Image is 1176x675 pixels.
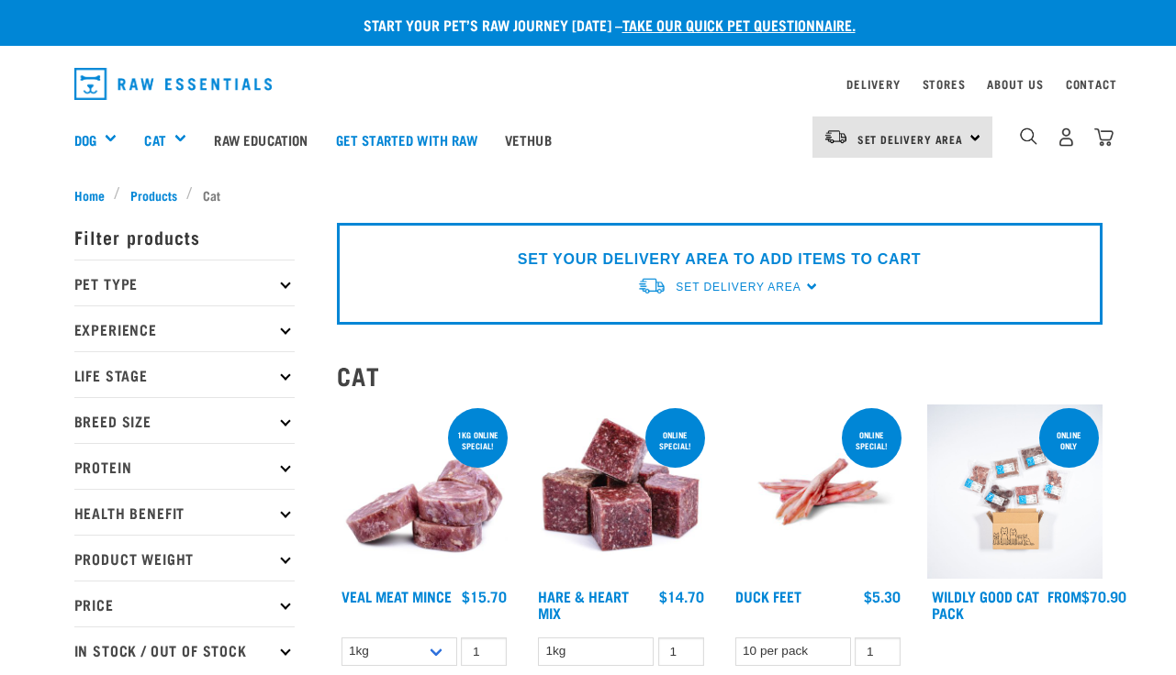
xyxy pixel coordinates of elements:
h2: Cat [337,361,1103,390]
p: Breed Size [74,397,295,443]
div: $5.30 [864,588,901,604]
a: Delivery [846,81,900,87]
img: home-icon-1@2x.png [1020,127,1037,145]
a: Stores [923,81,966,87]
p: Product Weight [74,535,295,581]
img: 1160 Veal Meat Mince Medallions 01 [337,404,512,580]
nav: dropdown navigation [60,61,1117,107]
p: Pet Type [74,260,295,305]
a: Raw Education [200,103,321,176]
p: Health Benefit [74,489,295,535]
div: $70.90 [1047,588,1126,604]
img: Raw Essentials Logo [74,68,273,100]
div: ONLINE ONLY [1039,421,1099,459]
span: Set Delivery Area [857,136,964,142]
input: 1 [461,637,507,666]
a: Vethub [491,103,566,176]
div: 1kg online special! [448,421,508,459]
img: home-icon@2x.png [1094,127,1114,147]
p: In Stock / Out Of Stock [74,626,295,672]
p: SET YOUR DELIVERY AREA TO ADD ITEMS TO CART [518,249,921,271]
a: About Us [987,81,1043,87]
a: Wildly Good Cat Pack [932,592,1039,616]
a: Dog [74,129,96,150]
a: Products [120,185,186,205]
div: ONLINE SPECIAL! [842,421,902,459]
a: Contact [1066,81,1117,87]
input: 1 [855,637,901,666]
a: Cat [144,129,165,150]
p: Experience [74,305,295,351]
img: van-moving.png [823,128,848,145]
p: Filter products [74,214,295,260]
a: Get started with Raw [322,103,491,176]
div: ONLINE SPECIAL! [645,421,705,459]
a: Home [74,185,115,205]
a: Veal Meat Mince [342,592,452,600]
img: Pile Of Cubed Hare Heart For Pets [533,404,709,580]
a: take our quick pet questionnaire. [622,20,856,28]
img: user.png [1057,127,1076,147]
a: Duck Feet [735,592,801,600]
div: $14.70 [659,588,704,604]
a: Hare & Heart Mix [538,592,629,616]
img: Raw Essentials Duck Feet Raw Meaty Bones For Dogs [731,404,906,580]
span: FROM [1047,592,1081,600]
p: Protein [74,443,295,489]
nav: breadcrumbs [74,185,1103,205]
span: Products [130,185,177,205]
div: $15.70 [462,588,507,604]
span: Home [74,185,105,205]
img: Cat 0 2sec [927,404,1103,580]
p: Price [74,581,295,626]
img: van-moving.png [637,276,666,295]
p: Life Stage [74,351,295,397]
input: 1 [658,637,704,666]
span: Set Delivery Area [676,281,801,293]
